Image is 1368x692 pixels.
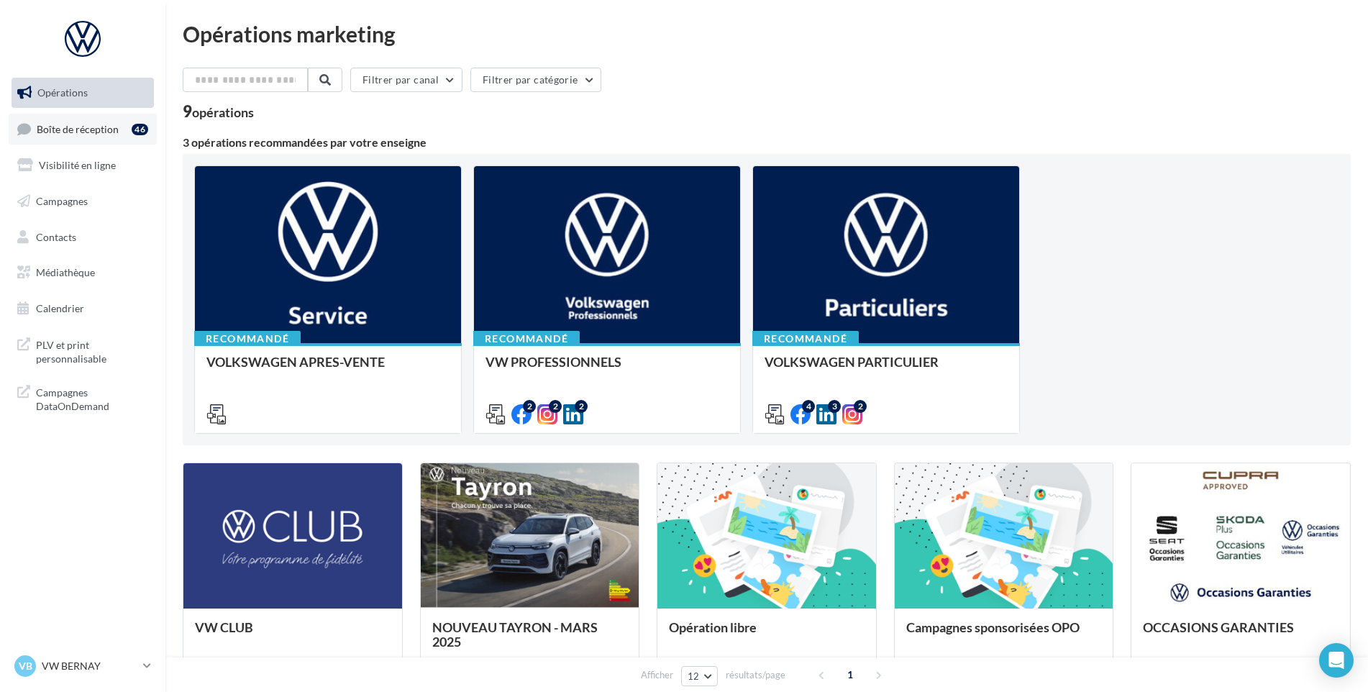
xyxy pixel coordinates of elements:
div: 2 [549,400,562,413]
span: Opérations [37,86,88,99]
span: VW CLUB [195,619,253,635]
span: Contacts [36,230,76,242]
span: Opération libre [669,619,757,635]
span: résultats/page [726,668,785,682]
a: Campagnes DataOnDemand [9,377,157,419]
div: 3 [828,400,841,413]
span: VOLKSWAGEN APRES-VENTE [206,354,385,370]
a: Visibilité en ligne [9,150,157,181]
p: VW BERNAY [42,659,137,673]
button: Filtrer par canal [350,68,462,92]
a: Boîte de réception46 [9,114,157,145]
div: 2 [523,400,536,413]
a: Opérations [9,78,157,108]
span: VW PROFESSIONNELS [485,354,621,370]
div: 3 opérations recommandées par votre enseigne [183,137,1351,148]
span: OCCASIONS GARANTIES [1143,619,1294,635]
button: 12 [681,666,718,686]
div: Recommandé [752,331,859,347]
a: Calendrier [9,293,157,324]
span: Campagnes DataOnDemand [36,383,148,414]
div: Recommandé [473,331,580,347]
div: Opérations marketing [183,23,1351,45]
span: Médiathèque [36,266,95,278]
span: Afficher [641,668,673,682]
button: Filtrer par catégorie [470,68,601,92]
div: Recommandé [194,331,301,347]
span: 12 [688,670,700,682]
a: PLV et print personnalisable [9,329,157,372]
div: 9 [183,104,254,119]
a: Campagnes [9,186,157,217]
div: 2 [854,400,867,413]
a: Médiathèque [9,258,157,288]
span: VB [19,659,32,673]
span: PLV et print personnalisable [36,335,148,366]
span: VOLKSWAGEN PARTICULIER [765,354,939,370]
span: Boîte de réception [37,122,119,135]
span: NOUVEAU TAYRON - MARS 2025 [432,619,598,650]
span: Campagnes sponsorisées OPO [906,619,1080,635]
div: 4 [802,400,815,413]
div: Open Intercom Messenger [1319,643,1354,678]
div: 46 [132,124,148,135]
span: Calendrier [36,302,84,314]
div: opérations [192,106,254,119]
a: Contacts [9,222,157,252]
a: VB VW BERNAY [12,652,154,680]
div: 2 [575,400,588,413]
span: 1 [839,663,862,686]
span: Visibilité en ligne [39,159,116,171]
span: Campagnes [36,195,88,207]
